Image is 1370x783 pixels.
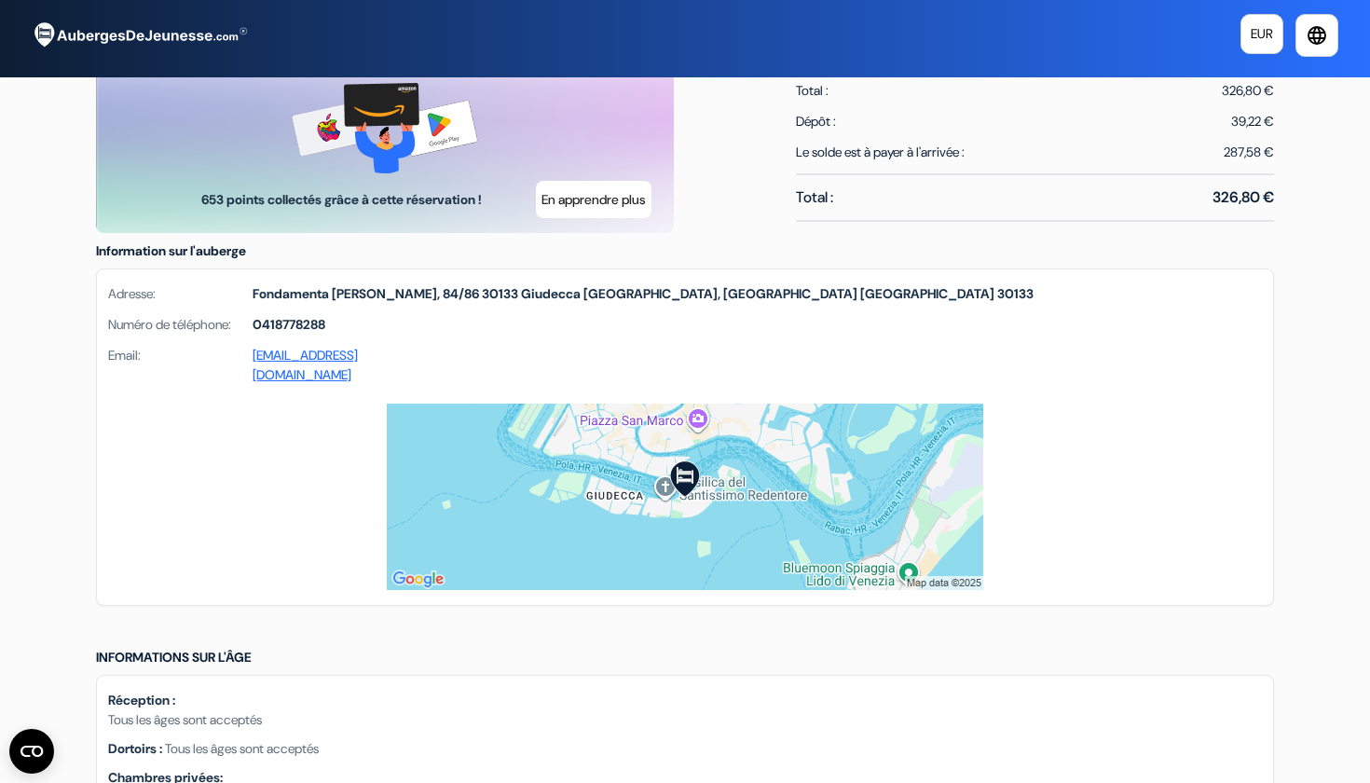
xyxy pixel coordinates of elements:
span: Total : [796,81,829,101]
b: Réception : [108,692,175,708]
span: Informations sur l'âge [96,649,252,666]
a: language [1295,14,1338,57]
p: Tous les âges sont acceptés [108,710,1262,730]
i: language [1306,24,1328,47]
span: Fondamenta [PERSON_NAME], 84/86 30133 Giudecca [253,285,581,302]
a: EUR [1240,14,1283,54]
img: gift-card-banner.png [292,83,479,173]
span: Email: [108,346,253,385]
span: 653 points collectés grâce à cette réservation ! [198,190,486,210]
button: En apprendre plus [536,181,651,218]
span: Tous les âges sont acceptés [165,740,319,757]
img: AubergesDeJeunesse.com [22,10,255,61]
span: Dépôt : [796,112,836,131]
span: [GEOGRAPHIC_DATA] [860,285,994,302]
a: [EMAIL_ADDRESS][DOMAIN_NAME] [253,347,358,383]
span: Adresse: [108,284,253,304]
span: [GEOGRAPHIC_DATA], [GEOGRAPHIC_DATA] [583,285,857,302]
span: 287,58 € [1224,143,1274,162]
span: 326,80 € [1212,186,1274,209]
div: 39,22 € [1231,112,1274,131]
span: 326,80 € [1222,81,1274,101]
b: Dortoirs : [108,740,162,757]
span: Information sur l'auberge [96,242,246,259]
strong: 0418778288 [253,315,325,335]
span: Total : [796,186,833,209]
span: Numéro de téléphone: [108,315,253,335]
span: Le solde est à payer à l'arrivée : [796,143,965,162]
span: 30133 [997,285,1034,302]
button: Open CMP widget [9,729,54,774]
img: staticmap [387,404,983,590]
